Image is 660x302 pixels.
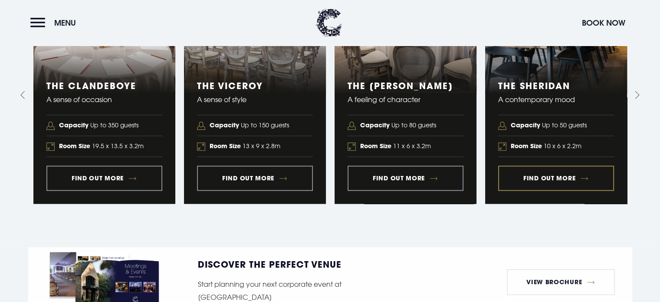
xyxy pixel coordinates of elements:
button: Go to last slide [18,88,32,102]
button: Menu [30,13,80,32]
button: Next slide [629,88,643,102]
button: Book Now [578,13,630,32]
img: Clandeboye Lodge [316,9,342,37]
span: Menu [54,18,76,28]
a: View Brochure [507,269,615,295]
h5: Discover the Perfect Venue [198,260,411,269]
